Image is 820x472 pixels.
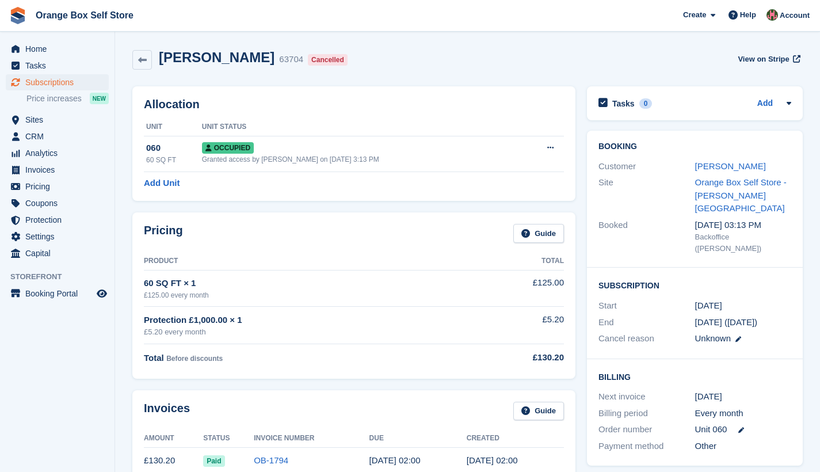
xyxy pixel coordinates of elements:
span: Occupied [202,142,254,154]
div: £130.20 [463,351,564,364]
a: menu [6,74,109,90]
img: stora-icon-8386f47178a22dfd0bd8f6a31ec36ba5ce8667c1dd55bd0f319d3a0aa187defe.svg [9,7,26,24]
span: Help [740,9,756,21]
th: Amount [144,429,203,448]
span: Analytics [25,145,94,161]
div: [DATE] [695,390,792,404]
time: 2025-06-01 01:00:00 UTC [369,455,421,465]
span: Booking Portal [25,286,94,302]
a: menu [6,145,109,161]
div: Cancelled [308,54,348,66]
span: Tasks [25,58,94,74]
div: 63704 [279,53,303,66]
div: Every month [695,407,792,420]
h2: Invoices [144,402,190,421]
span: Capital [25,245,94,261]
a: Add [757,97,773,111]
th: Product [144,252,463,271]
div: Payment method [598,440,695,453]
a: menu [6,41,109,57]
th: Due [369,429,467,448]
a: Price increases NEW [26,92,109,105]
h2: Allocation [144,98,564,111]
div: Billing period [598,407,695,420]
div: 60 SQ FT [146,155,202,165]
span: Unit 060 [695,423,727,436]
a: menu [6,212,109,228]
span: View on Stripe [738,54,789,65]
span: CRM [25,128,94,144]
time: 2025-05-31 01:00:07 UTC [467,455,518,465]
span: Price increases [26,93,82,104]
a: Orange Box Self Store [31,6,138,25]
h2: Subscription [598,279,791,291]
div: Next invoice [598,390,695,404]
a: Guide [513,402,564,421]
a: menu [6,195,109,211]
div: Booked [598,219,695,254]
span: Paid [203,455,224,467]
div: 60 SQ FT × 1 [144,277,463,290]
span: Unknown [695,333,731,343]
div: 060 [146,142,202,155]
th: Unit [144,118,202,136]
td: £5.20 [463,307,564,344]
div: Cancel reason [598,332,695,345]
span: Pricing [25,178,94,195]
h2: [PERSON_NAME] [159,50,274,65]
a: menu [6,229,109,245]
span: Invoices [25,162,94,178]
span: [DATE] ([DATE]) [695,317,758,327]
a: menu [6,112,109,128]
span: Sites [25,112,94,128]
th: Total [463,252,564,271]
a: Guide [513,224,564,243]
th: Invoice Number [254,429,369,448]
time: 2024-12-31 01:00:00 UTC [695,299,722,313]
a: Preview store [95,287,109,300]
a: Orange Box Self Store - [PERSON_NAME][GEOGRAPHIC_DATA] [695,177,787,213]
span: Subscriptions [25,74,94,90]
div: [DATE] 03:13 PM [695,219,792,232]
td: £125.00 [463,270,564,306]
a: OB-1794 [254,455,288,465]
h2: Pricing [144,224,183,243]
div: Order number [598,423,695,436]
a: Add Unit [144,177,180,190]
a: [PERSON_NAME] [695,161,766,171]
span: Settings [25,229,94,245]
a: View on Stripe [733,50,803,68]
span: Protection [25,212,94,228]
img: David Clark [766,9,778,21]
div: 0 [639,98,653,109]
div: End [598,316,695,329]
th: Created [467,429,564,448]
th: Unit Status [202,118,521,136]
div: Protection £1,000.00 × 1 [144,314,463,327]
a: menu [6,178,109,195]
span: Home [25,41,94,57]
span: Storefront [10,271,115,283]
span: Total [144,353,164,363]
div: Other [695,440,792,453]
h2: Billing [598,371,791,382]
span: Create [683,9,706,21]
a: menu [6,162,109,178]
a: menu [6,128,109,144]
h2: Booking [598,142,791,151]
div: NEW [90,93,109,104]
div: £125.00 every month [144,290,463,300]
div: Backoffice ([PERSON_NAME]) [695,231,792,254]
th: Status [203,429,254,448]
div: Site [598,176,695,215]
div: Customer [598,160,695,173]
a: menu [6,286,109,302]
a: menu [6,58,109,74]
div: Granted access by [PERSON_NAME] on [DATE] 3:13 PM [202,154,521,165]
span: Coupons [25,195,94,211]
div: Start [598,299,695,313]
div: £5.20 every month [144,326,463,338]
a: menu [6,245,109,261]
span: Before discounts [166,355,223,363]
h2: Tasks [612,98,635,109]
